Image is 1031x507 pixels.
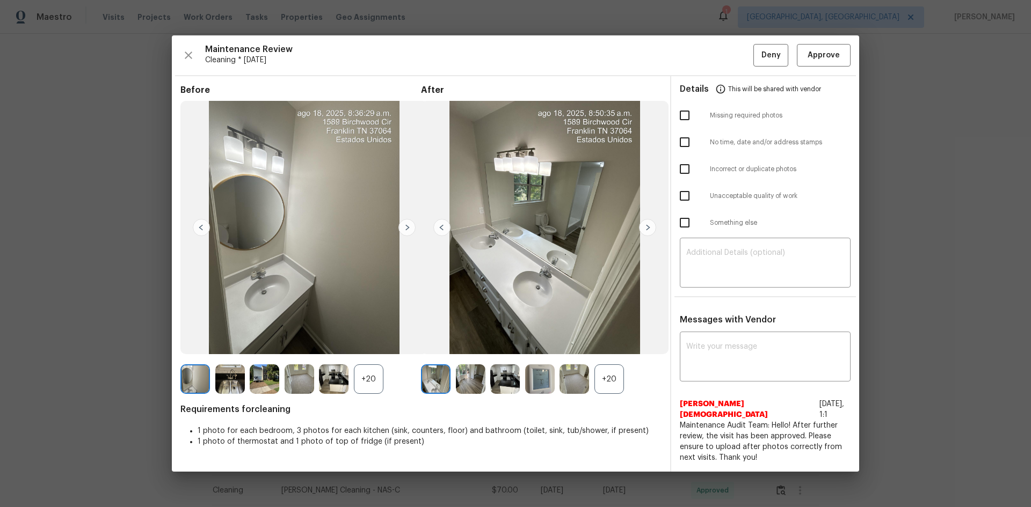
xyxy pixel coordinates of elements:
[180,404,662,415] span: Requirements for cleaning
[710,138,851,147] span: No time, date and/or address stamps
[671,209,859,236] div: Something else
[710,165,851,174] span: Incorrect or duplicate photos
[710,192,851,201] span: Unacceptable quality of work
[639,219,656,236] img: right-chevron-button-url
[680,76,709,102] span: Details
[180,85,421,95] span: Before
[671,156,859,182] div: Incorrect or duplicate photos
[710,111,851,120] span: Missing required photos
[728,76,821,102] span: This will be shared with vendor
[198,425,662,436] li: 1 photo for each bedroom, 3 photos for each kitchen (sink, counters, floor) and bathroom (toilet,...
[594,364,624,394] div: +20
[671,102,859,129] div: Missing required photos
[797,44,851,67] button: Approve
[421,85,662,95] span: After
[433,219,451,236] img: left-chevron-button-url
[680,315,776,324] span: Messages with Vendor
[753,44,788,67] button: Deny
[710,218,851,227] span: Something else
[193,219,210,236] img: left-chevron-button-url
[680,399,815,420] span: [PERSON_NAME][DEMOGRAPHIC_DATA]
[205,55,753,65] span: Cleaning * [DATE]
[680,420,851,463] span: Maintenance Audit Team: Hello! After further review, the visit has been approved. Please ensure t...
[198,436,662,447] li: 1 photo of thermostat and 1 photo of top of fridge (if present)
[761,49,781,62] span: Deny
[819,400,844,418] span: [DATE], 1:1
[671,182,859,209] div: Unacceptable quality of work
[205,44,753,55] span: Maintenance Review
[808,49,840,62] span: Approve
[354,364,383,394] div: +20
[671,129,859,156] div: No time, date and/or address stamps
[398,219,416,236] img: right-chevron-button-url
